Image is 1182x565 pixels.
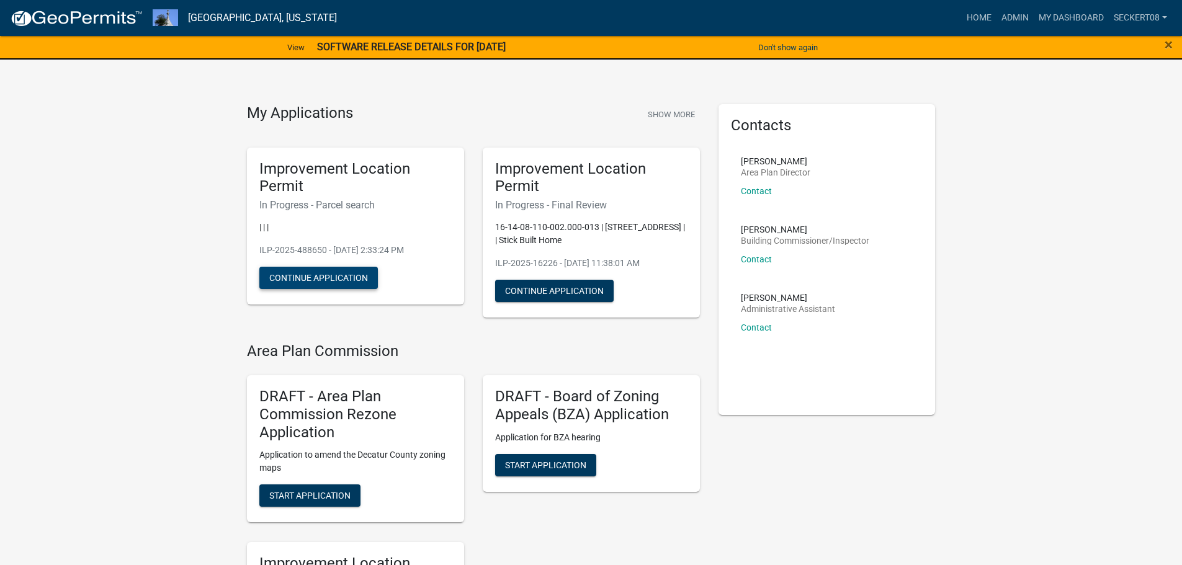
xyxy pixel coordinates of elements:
[741,293,835,302] p: [PERSON_NAME]
[1165,37,1173,52] button: Close
[495,221,687,247] p: 16-14-08-110-002.000-013 | [STREET_ADDRESS] | | Stick Built Home
[259,221,452,234] p: | | |
[259,199,452,211] h6: In Progress - Parcel search
[962,6,996,30] a: Home
[259,244,452,257] p: ILP-2025-488650 - [DATE] 2:33:24 PM
[1034,6,1109,30] a: My Dashboard
[643,104,700,125] button: Show More
[741,323,772,332] a: Contact
[741,168,810,177] p: Area Plan Director
[741,254,772,264] a: Contact
[259,388,452,441] h5: DRAFT - Area Plan Commission Rezone Application
[188,7,337,29] a: [GEOGRAPHIC_DATA], [US_STATE]
[741,305,835,313] p: Administrative Assistant
[495,160,687,196] h5: Improvement Location Permit
[247,104,353,123] h4: My Applications
[247,342,700,360] h4: Area Plan Commission
[1165,36,1173,53] span: ×
[153,9,178,26] img: Decatur County, Indiana
[495,257,687,270] p: ILP-2025-16226 - [DATE] 11:38:01 AM
[741,236,869,245] p: Building Commissioner/Inspector
[741,157,810,166] p: [PERSON_NAME]
[259,160,452,196] h5: Improvement Location Permit
[282,37,310,58] a: View
[741,186,772,196] a: Contact
[731,117,923,135] h5: Contacts
[1109,6,1172,30] a: seckert08
[741,225,869,234] p: [PERSON_NAME]
[317,41,506,53] strong: SOFTWARE RELEASE DETAILS FOR [DATE]
[505,460,586,469] span: Start Application
[753,37,823,58] button: Don't show again
[259,448,452,474] p: Application to amend the Decatur County zoning maps
[269,491,351,500] span: Start Application
[495,280,614,302] button: Continue Application
[495,199,687,211] h6: In Progress - Final Review
[996,6,1034,30] a: Admin
[495,454,596,476] button: Start Application
[495,431,687,444] p: Application for BZA hearing
[259,267,378,289] button: Continue Application
[495,388,687,424] h5: DRAFT - Board of Zoning Appeals (BZA) Application
[259,484,360,507] button: Start Application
